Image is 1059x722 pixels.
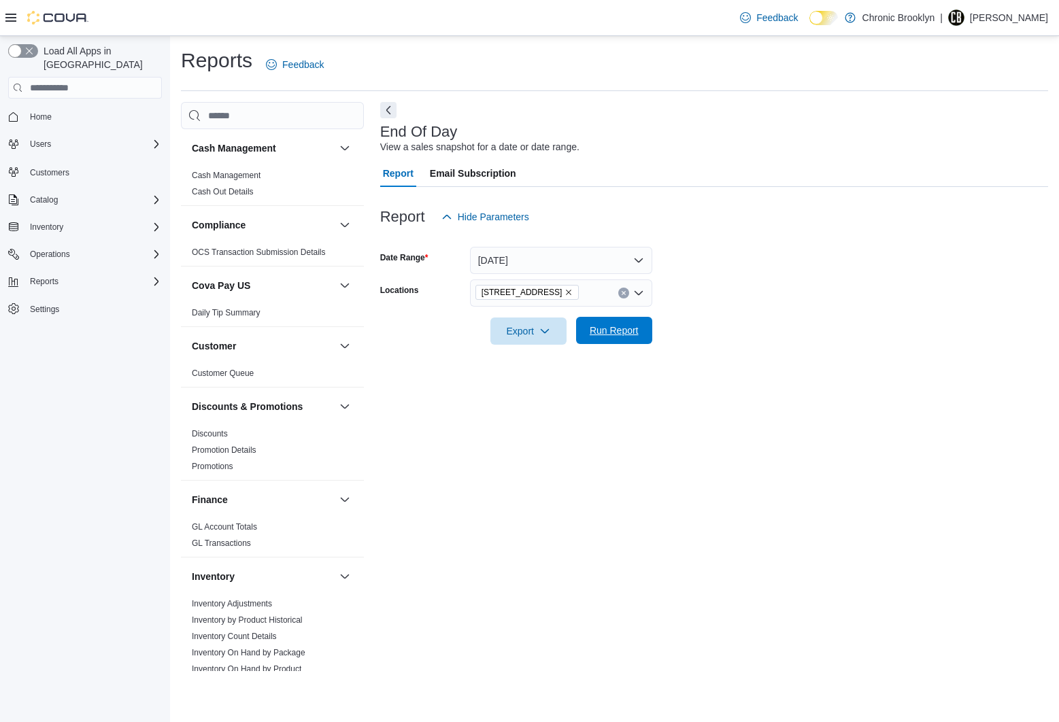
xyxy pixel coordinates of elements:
[618,288,629,298] button: Clear input
[24,108,162,125] span: Home
[260,51,329,78] a: Feedback
[337,140,353,156] button: Cash Management
[756,11,798,24] span: Feedback
[192,570,334,583] button: Inventory
[499,317,558,345] span: Export
[192,170,260,181] span: Cash Management
[8,101,162,354] nav: Complex example
[192,428,228,439] span: Discounts
[192,218,246,232] h3: Compliance
[192,400,303,413] h3: Discounts & Promotions
[30,222,63,233] span: Inventory
[565,288,573,296] button: Remove 483 3rd Ave from selection in this group
[490,317,567,345] button: Export
[30,249,70,260] span: Operations
[181,519,364,557] div: Finance
[38,44,162,71] span: Load All Apps in [GEOGRAPHIC_DATA]
[192,445,256,455] span: Promotion Details
[735,4,803,31] a: Feedback
[380,285,419,296] label: Locations
[337,568,353,585] button: Inventory
[24,165,75,181] a: Customers
[181,47,252,74] h1: Reports
[192,400,334,413] button: Discounts & Promotions
[24,192,63,208] button: Catalog
[192,368,254,378] a: Customer Queue
[192,339,236,353] h3: Customer
[30,304,59,315] span: Settings
[24,136,162,152] span: Users
[380,252,428,263] label: Date Range
[30,139,51,150] span: Users
[380,124,458,140] h3: End Of Day
[482,286,562,299] span: [STREET_ADDRESS]
[192,493,228,506] h3: Finance
[3,299,167,319] button: Settings
[192,339,334,353] button: Customer
[24,301,65,317] a: Settings
[181,305,364,326] div: Cova Pay US
[30,194,58,205] span: Catalog
[337,398,353,415] button: Discounts & Promotions
[24,273,162,290] span: Reports
[3,218,167,237] button: Inventory
[192,664,301,674] span: Inventory On Hand by Product
[380,209,425,225] h3: Report
[24,136,56,152] button: Users
[24,219,162,235] span: Inventory
[862,10,935,26] p: Chronic Brooklyn
[24,163,162,180] span: Customers
[192,615,303,625] a: Inventory by Product Historical
[192,445,256,455] a: Promotion Details
[192,648,305,657] a: Inventory On Hand by Package
[181,244,364,266] div: Compliance
[380,102,397,118] button: Next
[337,217,353,233] button: Compliance
[576,317,652,344] button: Run Report
[192,493,334,506] button: Finance
[436,203,535,230] button: Hide Parameters
[192,522,257,532] a: GL Account Totals
[24,246,75,262] button: Operations
[192,647,305,658] span: Inventory On Hand by Package
[24,192,162,208] span: Catalog
[192,598,272,609] span: Inventory Adjustments
[3,272,167,291] button: Reports
[192,538,251,549] span: GL Transactions
[940,10,943,26] p: |
[181,426,364,480] div: Discounts & Promotions
[3,162,167,182] button: Customers
[590,324,639,337] span: Run Report
[192,308,260,317] a: Daily Tip Summary
[192,429,228,439] a: Discounts
[430,160,516,187] span: Email Subscription
[192,141,334,155] button: Cash Management
[470,247,652,274] button: [DATE]
[3,245,167,264] button: Operations
[192,247,326,257] a: OCS Transaction Submission Details
[383,160,414,187] span: Report
[809,11,838,25] input: Dark Mode
[24,219,69,235] button: Inventory
[192,307,260,318] span: Daily Tip Summary
[809,25,810,26] span: Dark Mode
[181,167,364,205] div: Cash Management
[192,186,254,197] span: Cash Out Details
[3,107,167,126] button: Home
[3,190,167,209] button: Catalog
[282,58,324,71] span: Feedback
[192,615,303,625] span: Inventory by Product Historical
[633,288,644,298] button: Open list of options
[192,632,277,641] a: Inventory Count Details
[24,246,162,262] span: Operations
[30,111,52,122] span: Home
[192,187,254,196] a: Cash Out Details
[192,279,250,292] h3: Cova Pay US
[24,109,57,125] a: Home
[192,247,326,258] span: OCS Transaction Submission Details
[192,599,272,608] a: Inventory Adjustments
[970,10,1048,26] p: [PERSON_NAME]
[192,171,260,180] a: Cash Management
[337,277,353,294] button: Cova Pay US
